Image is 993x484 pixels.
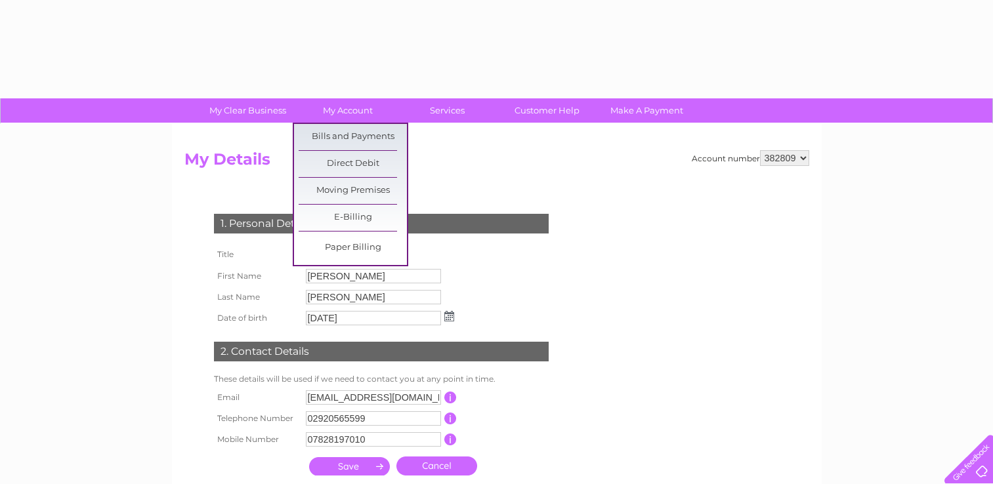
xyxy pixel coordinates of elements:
a: My Account [293,98,402,123]
a: Cancel [396,456,477,475]
div: 1. Personal Details [214,214,549,233]
input: Information [444,392,457,403]
input: Information [444,413,457,424]
th: Mobile Number [211,429,303,450]
a: Services [393,98,501,123]
div: 2. Contact Details [214,342,549,361]
input: Information [444,434,457,445]
a: Make A Payment [593,98,701,123]
a: Paper Billing [299,235,407,261]
th: Email [211,387,303,408]
th: Date of birth [211,308,303,329]
div: Account number [692,150,809,166]
a: My Clear Business [194,98,302,123]
a: Bills and Payments [299,124,407,150]
td: These details will be used if we need to contact you at any point in time. [211,371,552,387]
th: Title [211,243,303,266]
input: Submit [309,457,390,475]
a: Direct Debit [299,151,407,177]
th: Last Name [211,287,303,308]
h2: My Details [184,150,809,175]
a: Moving Premises [299,178,407,204]
a: E-Billing [299,205,407,231]
img: ... [444,311,454,321]
th: Telephone Number [211,408,303,429]
a: Customer Help [493,98,601,123]
th: First Name [211,266,303,287]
